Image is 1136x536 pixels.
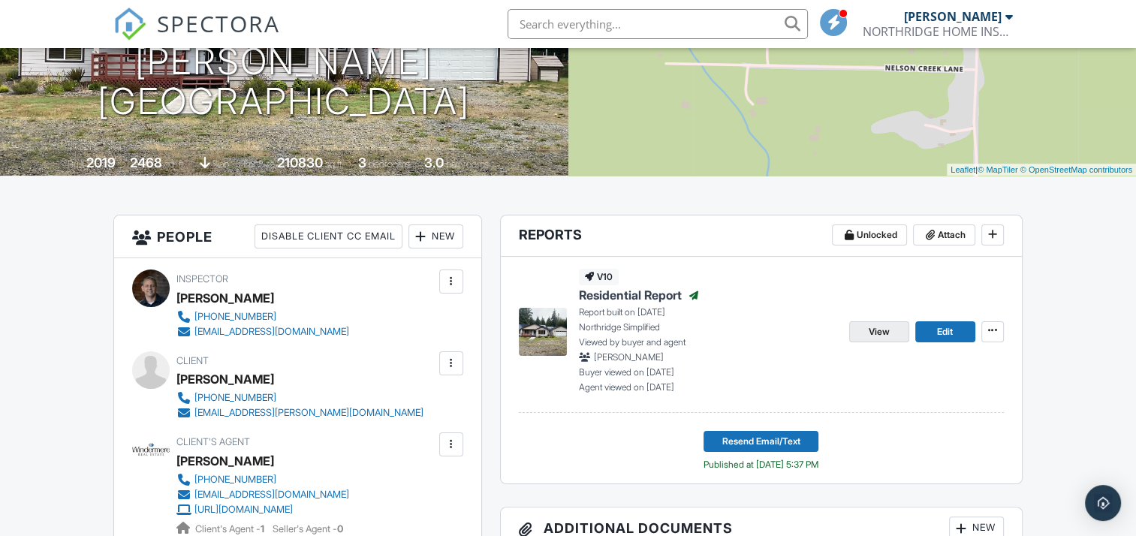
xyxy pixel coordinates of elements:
a: © OpenStreetMap contributors [1020,165,1132,174]
div: [URL][DOMAIN_NAME] [194,504,293,516]
a: © MapTiler [978,165,1018,174]
a: [EMAIL_ADDRESS][PERSON_NAME][DOMAIN_NAME] [176,405,423,420]
a: [PHONE_NUMBER] [176,390,423,405]
div: [PERSON_NAME] [176,287,274,309]
input: Search everything... [508,9,808,39]
div: [PHONE_NUMBER] [194,311,276,323]
a: [PERSON_NAME] [176,450,274,472]
div: [PHONE_NUMBER] [194,392,276,404]
div: 2468 [130,155,162,170]
span: slab [212,158,229,170]
a: [EMAIL_ADDRESS][DOMAIN_NAME] [176,487,349,502]
div: [PERSON_NAME] [904,9,1002,24]
div: Disable Client CC Email [255,224,402,248]
h3: People [114,215,481,258]
span: Seller's Agent - [273,523,343,534]
span: bedrooms [369,158,410,170]
span: Client's Agent [176,436,250,447]
div: [PHONE_NUMBER] [194,474,276,486]
span: Client [176,355,209,366]
div: [EMAIL_ADDRESS][DOMAIN_NAME] [194,326,349,338]
div: Open Intercom Messenger [1085,485,1121,521]
a: [URL][DOMAIN_NAME] [176,502,349,517]
div: [EMAIL_ADDRESS][PERSON_NAME][DOMAIN_NAME] [194,407,423,419]
a: [EMAIL_ADDRESS][DOMAIN_NAME] [176,324,349,339]
div: 3.0 [424,155,444,170]
span: bathrooms [446,158,489,170]
span: Built [68,158,84,170]
div: NORTHRIDGE HOME INSPECTIONS LLC [863,24,1013,39]
h1: [STREET_ADDRESS][PERSON_NAME] [GEOGRAPHIC_DATA] [24,2,544,121]
a: [PHONE_NUMBER] [176,472,349,487]
a: Leaflet [951,165,975,174]
span: Lot Size [243,158,275,170]
span: Client's Agent - [195,523,267,534]
a: [PHONE_NUMBER] [176,309,349,324]
div: | [947,164,1136,176]
span: sq.ft. [325,158,344,170]
div: [PERSON_NAME] [176,368,274,390]
img: The Best Home Inspection Software - Spectora [113,8,146,41]
div: New [408,224,463,248]
div: 3 [358,155,366,170]
span: Inspector [176,273,228,285]
div: [EMAIL_ADDRESS][DOMAIN_NAME] [194,489,349,501]
span: SPECTORA [157,8,280,39]
strong: 1 [261,523,264,534]
div: 2019 [86,155,116,170]
a: SPECTORA [113,20,280,52]
strong: 0 [337,523,343,534]
span: sq. ft. [164,158,185,170]
div: 210830 [277,155,323,170]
